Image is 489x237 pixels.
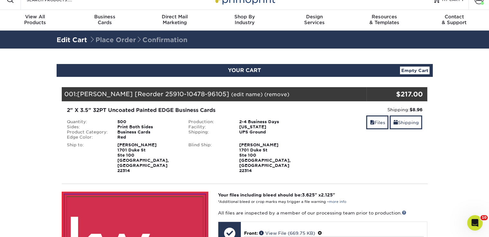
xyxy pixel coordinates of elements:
[113,124,184,130] div: Print Both Sides
[390,115,422,129] a: Shipping
[349,14,419,25] div: & Templates
[113,135,184,140] div: Red
[480,215,488,220] span: 10
[210,10,279,31] a: Shop ByIndustry
[77,90,229,97] span: [PERSON_NAME] [Reorder 25910-10478-96105]
[70,14,140,20] span: Business
[228,67,261,73] span: YOUR CART
[70,10,140,31] a: BusinessCards
[89,36,187,44] span: Place Order Confirmation
[419,14,489,20] span: Contact
[419,14,489,25] div: & Support
[140,10,210,31] a: Direct MailMarketing
[113,119,184,124] div: 500
[329,200,346,204] a: more info
[231,91,263,97] a: (edit name)
[210,14,279,20] span: Shop By
[239,142,291,173] strong: [PERSON_NAME] 1701 Duke St Ste 100 [GEOGRAPHIC_DATA], [GEOGRAPHIC_DATA] 22314
[367,89,423,99] div: $217.00
[67,106,301,114] div: 2" X 3.5" 32PT Uncoated Painted EDGE Business Cards
[234,124,305,130] div: [US_STATE]
[62,142,113,173] div: Ship to:
[302,192,315,197] span: 3.625
[279,14,349,20] span: Design
[234,119,305,124] div: 2-4 Business Days
[244,231,258,236] span: Front:
[409,107,422,112] strong: $8.96
[310,106,422,113] div: Shipping:
[184,142,234,173] div: Blind Ship:
[218,210,427,216] p: All files are inspected by a member of our processing team prior to production.
[349,14,419,20] span: Resources
[117,142,169,173] strong: [PERSON_NAME] 1701 Duke St Ste 100 [GEOGRAPHIC_DATA], [GEOGRAPHIC_DATA] 22314
[370,120,374,125] span: files
[366,115,388,129] a: Files
[62,87,367,101] div: 001:
[321,192,333,197] span: 2.125
[259,231,315,236] a: View File (669.75 KB)
[184,119,234,124] div: Production:
[184,130,234,135] div: Shipping:
[113,130,184,135] div: Business Cards
[218,192,335,197] strong: Your files including bleed should be: " x "
[279,10,349,31] a: DesignServices
[140,14,210,20] span: Direct Mail
[62,135,113,140] div: Edge Color:
[467,215,483,231] iframe: Intercom live chat
[184,124,234,130] div: Facility:
[62,130,113,135] div: Product Category:
[70,14,140,25] div: Cards
[140,14,210,25] div: Marketing
[264,91,289,97] a: (remove)
[279,14,349,25] div: Services
[393,120,398,125] span: shipping
[62,124,113,130] div: Sides:
[349,10,419,31] a: Resources& Templates
[218,200,346,204] small: *Additional bleed or crop marks may trigger a file warning –
[234,130,305,135] div: UPS Ground
[62,119,113,124] div: Quantity:
[419,10,489,31] a: Contact& Support
[400,67,430,74] a: Empty Cart
[57,36,87,44] a: Edit Cart
[210,14,279,25] div: Industry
